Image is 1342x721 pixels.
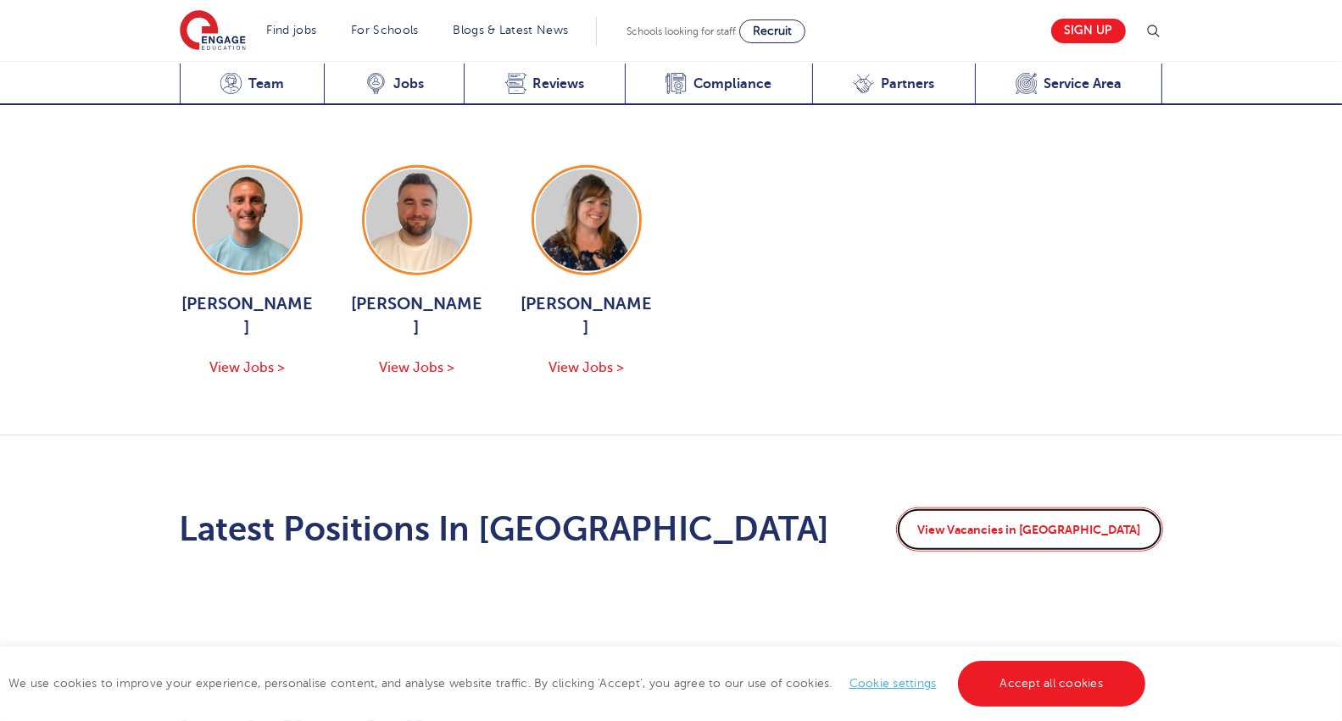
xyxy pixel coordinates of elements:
[626,25,736,37] span: Schools looking for staff
[197,169,298,271] img: George Dignam
[625,64,812,105] a: Compliance
[180,64,325,105] a: Team
[896,507,1163,552] a: View Vacancies in [GEOGRAPHIC_DATA]
[975,64,1163,105] a: Service Area
[351,24,418,36] a: For Schools
[1044,75,1122,92] span: Service Area
[958,661,1146,707] a: Accept all cookies
[753,25,792,37] span: Recruit
[393,75,424,92] span: Jobs
[180,292,315,340] span: [PERSON_NAME]
[1051,19,1126,43] a: Sign up
[881,75,934,92] span: Partners
[324,64,464,105] a: Jobs
[180,509,830,550] h2: Latest Positions In [GEOGRAPHIC_DATA]
[548,360,624,375] span: View Jobs >
[812,64,975,105] a: Partners
[349,165,485,379] a: [PERSON_NAME] View Jobs >
[519,292,654,340] span: [PERSON_NAME]
[8,677,1150,690] span: We use cookies to improve your experience, personalise content, and analyse website traffic. By c...
[248,75,284,92] span: Team
[454,24,569,36] a: Blogs & Latest News
[536,169,638,271] img: Joanne Wright
[267,24,317,36] a: Find jobs
[849,677,937,690] a: Cookie settings
[180,165,315,379] a: [PERSON_NAME] View Jobs >
[209,360,285,375] span: View Jobs >
[379,360,454,375] span: View Jobs >
[533,75,585,92] span: Reviews
[180,10,246,53] img: Engage Education
[693,75,771,92] span: Compliance
[739,19,805,43] a: Recruit
[366,169,468,271] img: Chris Rushton
[464,64,625,105] a: Reviews
[519,165,654,379] a: [PERSON_NAME] View Jobs >
[349,292,485,340] span: [PERSON_NAME]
